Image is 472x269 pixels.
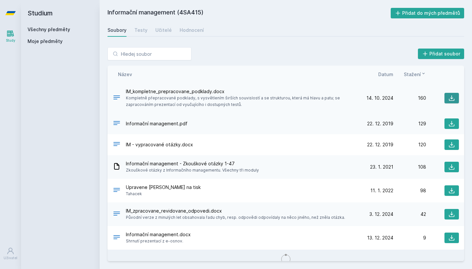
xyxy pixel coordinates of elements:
[369,211,393,217] span: 3. 12. 2024
[126,191,201,197] span: Tahacek
[393,235,426,241] div: 9
[367,141,393,148] span: 22. 12. 2019
[126,88,358,95] span: IM_kompletne_prepracovane_podklady.docx
[418,49,464,59] button: Přidat soubor
[108,47,191,60] input: Hledej soubor
[113,210,121,219] div: DOCX
[113,233,121,243] div: DOCX
[126,141,193,148] span: IM - vypracované otázky.docx
[370,164,393,170] span: 23. 1. 2021
[126,208,345,214] span: IM_zpracovane_revidovane_odpovedi.docx
[126,231,191,238] span: Informační management.docx
[28,27,70,32] a: Všechny předměty
[404,71,421,78] span: Stažení
[126,214,345,221] span: Původní verze z minulých let obsahovala řadu chyb, resp. odpovědi odpovídaly na něco jiného, než ...
[155,24,172,37] a: Učitelé
[393,120,426,127] div: 129
[126,184,201,191] span: Upravene [PERSON_NAME] na tisk
[134,24,147,37] a: Testy
[393,211,426,217] div: 42
[180,24,204,37] a: Hodnocení
[4,256,17,260] div: Uživatel
[180,27,204,33] div: Hodnocení
[113,186,121,196] div: .DOCX
[404,71,426,78] button: Stažení
[108,27,127,33] div: Soubory
[108,8,391,18] h2: Informační management (4SA415)
[126,120,187,127] span: Informační management.pdf
[378,71,393,78] button: Datum
[126,160,259,167] span: Informační management - Zkouškové otázky 1-47
[393,187,426,194] div: 98
[155,27,172,33] div: Učitelé
[113,140,121,150] div: DOCX
[113,93,121,103] div: DOCX
[6,38,15,43] div: Study
[126,238,191,244] span: Shrnutí prezentací z e-osnov.
[1,26,20,46] a: Study
[28,38,63,45] span: Moje předměty
[118,71,132,78] button: Název
[126,167,259,174] span: Zkouškové otázky z Informačního managementu. Všechny tři moduly
[108,24,127,37] a: Soubory
[126,95,358,108] span: Kompletně přepracované podklady, s vysvětlením širších souvislostí a se strukturou, která má hlav...
[366,95,393,101] span: 14. 10. 2024
[393,95,426,101] div: 160
[370,187,393,194] span: 11. 1. 2022
[134,27,147,33] div: Testy
[393,141,426,148] div: 120
[1,244,20,264] a: Uživatel
[367,120,393,127] span: 22. 12. 2019
[113,119,121,129] div: PDF
[367,235,393,241] span: 13. 12. 2024
[391,8,464,18] button: Přidat do mých předmětů
[393,164,426,170] div: 108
